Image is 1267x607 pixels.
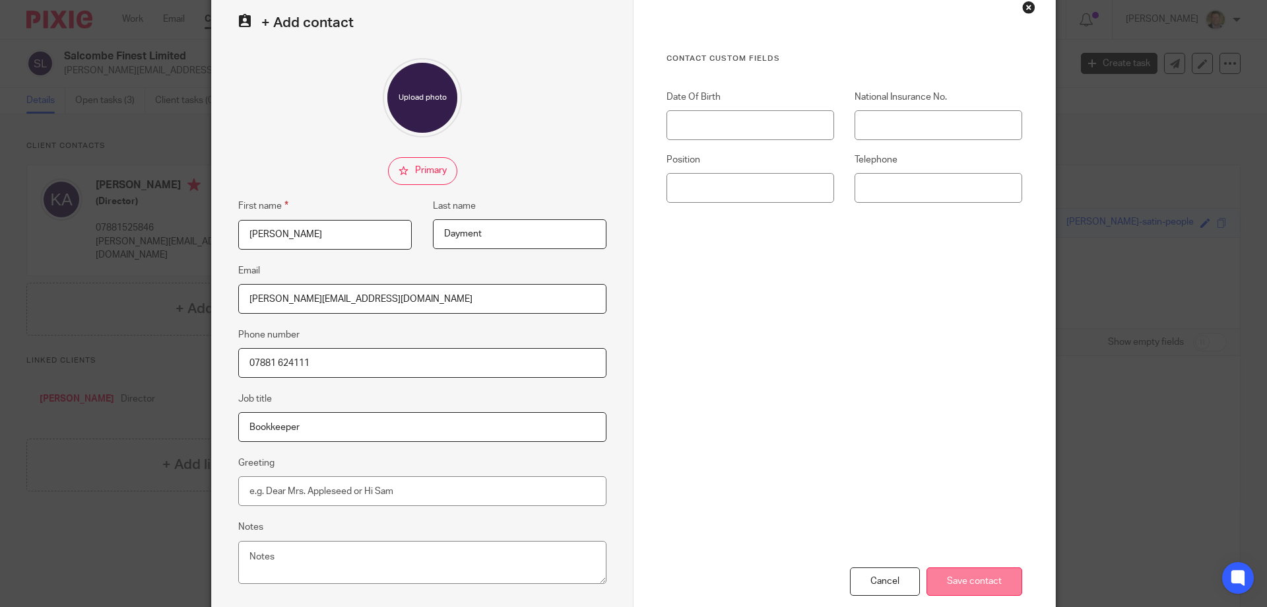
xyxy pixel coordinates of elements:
[855,153,1022,166] label: Telephone
[238,456,275,470] label: Greeting
[238,328,300,341] label: Phone number
[926,567,1022,596] input: Save contact
[433,199,476,213] label: Last name
[666,153,834,166] label: Position
[1022,1,1035,14] div: Close this dialog window
[238,14,606,32] h2: + Add contact
[238,520,263,534] label: Notes
[238,392,272,406] label: Job title
[666,90,834,104] label: Date Of Birth
[855,90,1022,104] label: National Insurance No.
[238,198,288,213] label: First name
[850,567,920,596] div: Cancel
[238,476,606,506] input: e.g. Dear Mrs. Appleseed or Hi Sam
[666,54,1022,64] h3: Contact Custom fields
[238,264,260,277] label: Email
